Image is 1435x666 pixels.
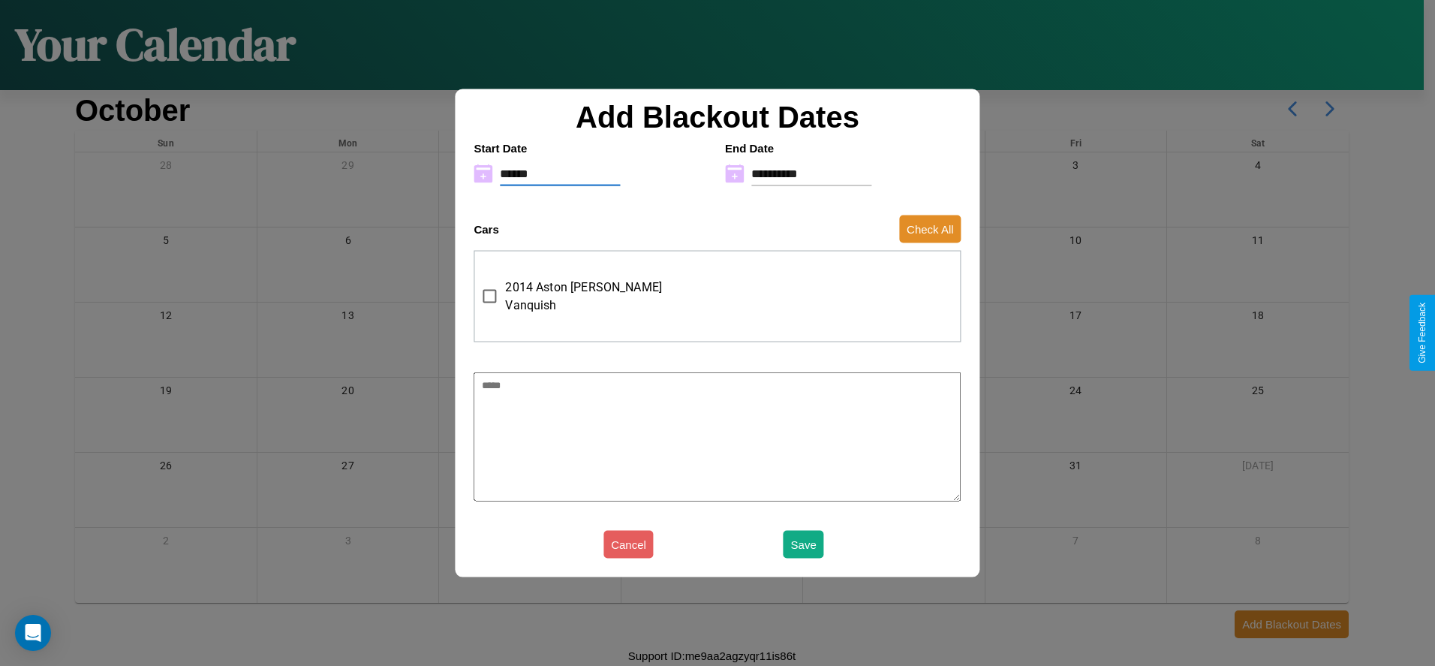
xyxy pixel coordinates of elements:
[15,615,51,651] div: Open Intercom Messenger
[603,531,654,559] button: Cancel
[899,215,961,243] button: Check All
[505,279,702,315] span: 2014 Aston [PERSON_NAME] Vanquish
[1417,303,1427,363] div: Give Feedback
[474,141,710,154] h4: Start Date
[474,223,498,236] h4: Cars
[784,531,824,559] button: Save
[725,141,961,154] h4: End Date
[466,100,968,134] h2: Add Blackout Dates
